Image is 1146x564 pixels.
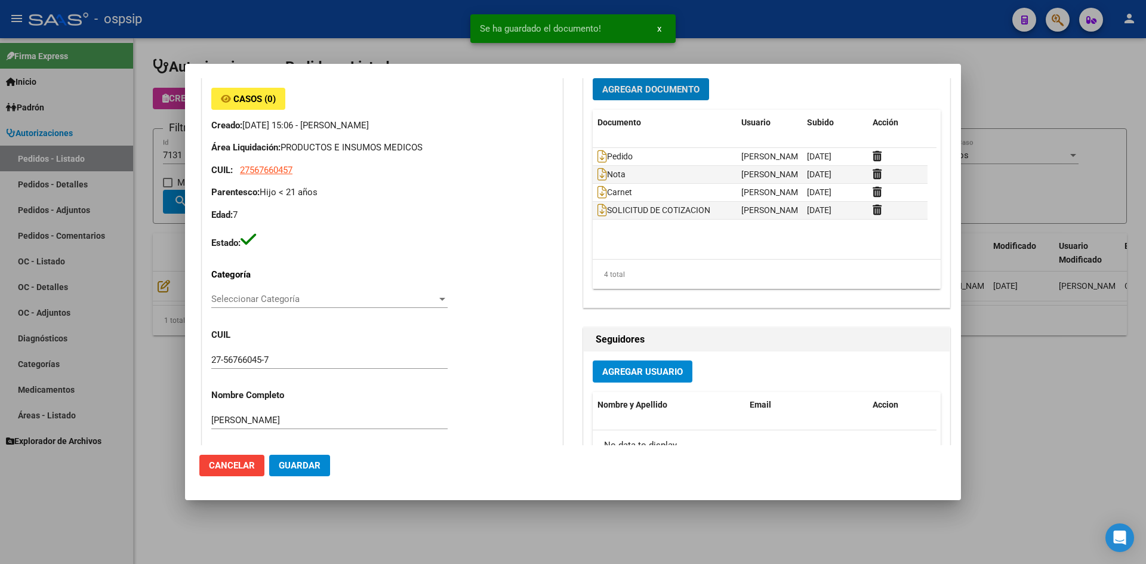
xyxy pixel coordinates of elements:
[596,332,938,347] h2: Seguidores
[211,141,553,155] p: PRODUCTOS E INSUMOS MEDICOS
[873,118,898,127] span: Acción
[597,400,667,409] span: Nombre y Apellido
[480,23,601,35] span: Se ha guardado el documento!
[211,268,314,282] p: Categoría
[597,152,633,161] span: Pedido
[602,84,700,95] span: Agregar Documento
[745,392,868,418] datatable-header-cell: Email
[211,120,242,131] strong: Creado:
[593,430,936,460] div: No data to display
[279,460,321,471] span: Guardar
[593,392,745,418] datatable-header-cell: Nombre y Apellido
[807,118,834,127] span: Subido
[597,169,626,179] span: Nota
[741,205,805,215] span: [PERSON_NAME]
[737,110,802,135] datatable-header-cell: Usuario
[741,152,805,161] span: [PERSON_NAME]
[593,110,737,135] datatable-header-cell: Documento
[807,169,831,179] span: [DATE]
[211,208,553,222] p: 7
[873,400,898,409] span: Accion
[211,294,437,304] span: Seleccionar Categoría
[211,165,233,175] strong: CUIL:
[657,23,661,34] span: x
[741,169,805,179] span: [PERSON_NAME]
[593,78,709,100] button: Agregar Documento
[233,94,276,104] span: Casos (0)
[211,328,314,342] p: CUIL
[211,187,260,198] strong: Parentesco:
[597,187,632,197] span: Carnet
[597,118,641,127] span: Documento
[269,455,330,476] button: Guardar
[741,118,771,127] span: Usuario
[868,110,928,135] datatable-header-cell: Acción
[868,392,928,418] datatable-header-cell: Accion
[199,455,264,476] button: Cancelar
[741,187,805,197] span: [PERSON_NAME]
[211,209,233,220] strong: Edad:
[593,360,692,383] button: Agregar Usuario
[211,186,553,199] p: Hijo < 21 años
[211,142,281,153] strong: Área Liquidación:
[648,18,671,39] button: x
[211,119,553,132] p: [DATE] 15:06 - [PERSON_NAME]
[211,238,241,248] strong: Estado:
[807,152,831,161] span: [DATE]
[211,389,314,402] p: Nombre Completo
[211,88,285,110] button: Casos (0)
[802,110,868,135] datatable-header-cell: Subido
[597,205,710,215] span: SOLICITUD DE COTIZACION
[602,366,683,377] span: Agregar Usuario
[750,400,771,409] span: Email
[1105,523,1134,552] div: Open Intercom Messenger
[209,460,255,471] span: Cancelar
[807,187,831,197] span: [DATE]
[593,260,941,289] div: 4 total
[240,165,292,175] span: 27567660457
[807,205,831,215] span: [DATE]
